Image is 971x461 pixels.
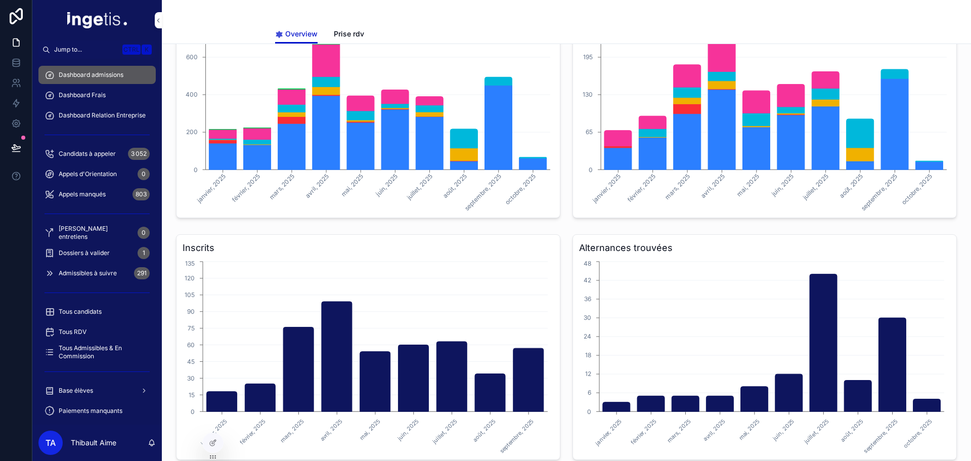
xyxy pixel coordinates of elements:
[32,59,162,425] div: scrollable content
[585,370,591,378] tspan: 12
[586,128,593,136] tspan: 65
[699,173,726,199] tspan: avril, 2025
[374,173,399,198] tspan: juin, 2025
[59,308,102,316] span: Tous candidats
[334,29,364,39] span: Prise rdv
[38,244,156,262] a: Dossiers à valider1
[498,417,536,455] text: septembre, 2025
[138,247,150,259] div: 1
[186,53,198,61] tspan: 600
[585,351,591,359] tspan: 18
[38,343,156,361] a: Tous Admissibles & En Commission
[59,249,110,257] span: Dossiers à valider
[38,185,156,203] a: Appels manqués803
[183,241,554,255] h3: Inscrits
[584,314,591,321] tspan: 30
[71,438,116,448] p: Thibault Aime
[837,173,864,199] tspan: août, 2025
[59,387,93,395] span: Base élèves
[38,165,156,183] a: Appels d'Orientation0
[663,173,691,201] tspan: mars, 2025
[579,241,950,255] h3: Alternances trouvées
[185,291,195,299] tspan: 105
[143,46,151,54] span: K
[59,328,86,336] span: Tous RDV
[275,25,318,44] a: Overview
[319,417,343,442] text: avril, 2025
[59,190,106,198] span: Appels manqués
[38,145,156,163] a: Candidats à appeler3 052
[471,417,497,443] text: août, 2025
[579,259,950,453] div: chart
[59,150,116,158] span: Candidats à appeler
[134,267,150,279] div: 291
[189,391,195,399] tspan: 15
[59,71,123,79] span: Dashboard admissions
[395,417,420,442] text: juin, 2025
[38,66,156,84] a: Dashboard admissions
[431,417,459,445] text: juillet, 2025
[194,166,198,174] tspan: 0
[185,260,195,267] tspan: 135
[59,344,146,360] span: Tous Admissibles & En Commission
[133,188,150,200] div: 803
[629,417,658,446] text: février, 2025
[38,402,156,420] a: Paiements manquants
[230,173,261,204] tspan: février, 2025
[59,170,117,178] span: Appels d'Orientation
[900,173,933,206] tspan: octobre, 2025
[735,173,761,198] tspan: mai, 2025
[195,173,227,204] tspan: janvier, 2025
[584,260,591,267] tspan: 48
[405,173,433,201] tspan: juillet, 2025
[583,53,593,61] tspan: 195
[737,417,761,441] text: mai, 2025
[38,86,156,104] a: Dashboard Frais
[138,168,150,180] div: 0
[839,417,865,443] text: août, 2025
[59,269,117,277] span: Admissibles à suivre
[187,341,195,349] tspan: 60
[702,417,727,442] text: avril, 2025
[584,276,591,284] tspan: 42
[38,224,156,242] a: [PERSON_NAME] entretiens0
[589,166,593,174] tspan: 0
[191,408,195,415] tspan: 0
[339,173,365,198] tspan: mai, 2025
[183,17,554,212] div: chart
[594,417,624,447] text: janvier, 2025
[186,91,198,98] tspan: 400
[239,417,268,446] text: février, 2025
[303,173,330,199] tspan: avril, 2025
[67,12,127,28] img: App logo
[285,29,318,39] span: Overview
[463,173,502,212] tspan: septembre, 2025
[803,417,830,445] text: juillet, 2025
[591,173,623,204] tspan: janvier, 2025
[583,91,593,98] tspan: 130
[584,332,591,340] tspan: 24
[183,259,554,453] div: chart
[279,417,305,444] text: mars, 2025
[186,128,198,136] tspan: 200
[770,173,795,198] tspan: juin, 2025
[138,227,150,239] div: 0
[334,25,364,45] a: Prise rdv
[59,407,122,415] span: Paiements manquants
[626,173,657,204] tspan: février, 2025
[188,324,195,332] tspan: 75
[579,17,950,212] div: chart
[902,417,934,449] text: octobre, 2025
[38,106,156,124] a: Dashboard Relation Entreprise
[268,173,296,201] tspan: mars, 2025
[187,308,195,315] tspan: 90
[666,417,692,444] text: mars, 2025
[59,91,106,99] span: Dashboard Frais
[38,323,156,341] a: Tous RDV
[187,358,195,365] tspan: 45
[862,417,900,455] text: septembre, 2025
[587,408,591,415] tspan: 0
[358,417,382,441] text: mai, 2025
[187,374,195,382] tspan: 30
[442,173,468,199] tspan: août, 2025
